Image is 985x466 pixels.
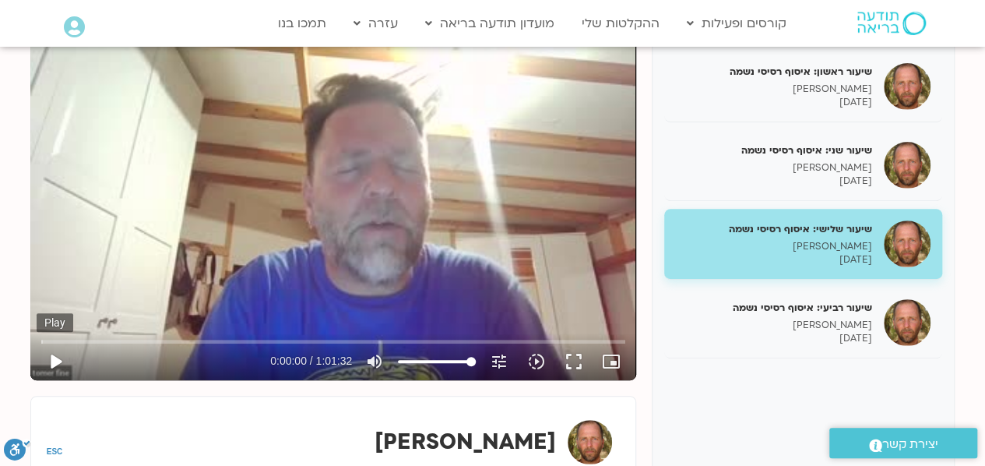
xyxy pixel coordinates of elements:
[676,240,872,253] p: [PERSON_NAME]
[679,9,794,38] a: קורסים ופעילות
[676,65,872,79] h5: שיעור ראשון: איסוף רסיסי נשמה
[270,9,334,38] a: תמכו בנו
[676,319,872,332] p: [PERSON_NAME]
[574,9,667,38] a: ההקלטות שלי
[568,420,612,464] img: תומר פיין
[676,332,872,345] p: [DATE]
[676,161,872,175] p: [PERSON_NAME]
[884,63,930,110] img: שיעור ראשון: איסוף רסיסי נשמה
[676,83,872,96] p: [PERSON_NAME]
[375,427,556,457] strong: [PERSON_NAME]
[676,96,872,109] p: [DATE]
[884,299,930,346] img: שיעור רביעי: איסוף רסיסי נשמה
[676,222,872,236] h5: שיעור שלישי: איסוף רסיסי נשמה
[417,9,562,38] a: מועדון תודעה בריאה
[676,301,872,315] h5: שיעור רביעי: איסוף רסיסי נשמה
[829,428,977,458] a: יצירת קשר
[884,221,930,267] img: שיעור שלישי: איסוף רסיסי נשמה
[882,434,938,455] span: יצירת קשר
[676,143,872,157] h5: שיעור שני: איסוף רסיסי נשמה
[676,175,872,188] p: [DATE]
[857,12,926,35] img: תודעה בריאה
[884,142,930,189] img: שיעור שני: איסוף רסיסי נשמה
[676,253,872,267] p: [DATE]
[346,9,406,38] a: עזרה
